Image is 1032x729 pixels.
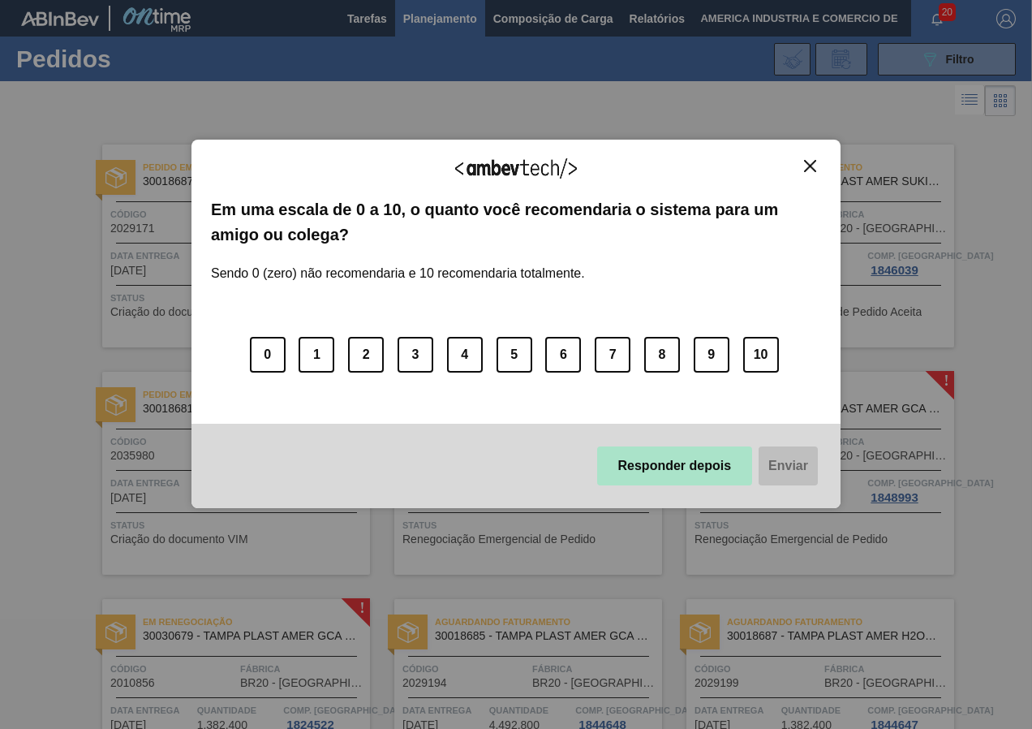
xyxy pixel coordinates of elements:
[455,158,577,179] img: Logo Ambevtech
[398,337,433,373] button: 3
[497,337,532,373] button: 5
[211,197,821,247] label: Em uma escala de 0 a 10, o quanto você recomendaria o sistema para um amigo ou colega?
[250,337,286,373] button: 0
[211,247,585,281] label: Sendo 0 (zero) não recomendaria e 10 recomendaria totalmente.
[348,337,384,373] button: 2
[644,337,680,373] button: 8
[743,337,779,373] button: 10
[694,337,729,373] button: 9
[595,337,630,373] button: 7
[799,159,821,173] button: Close
[804,160,816,172] img: Close
[447,337,483,373] button: 4
[597,446,753,485] button: Responder depois
[545,337,581,373] button: 6
[299,337,334,373] button: 1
